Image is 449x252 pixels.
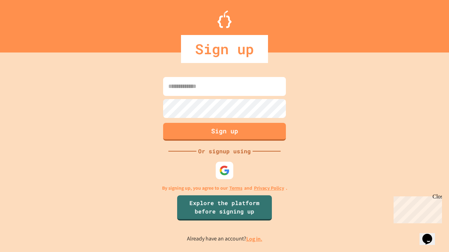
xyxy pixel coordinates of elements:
[246,235,262,243] a: Log in.
[229,184,242,192] a: Terms
[163,123,286,141] button: Sign up
[219,165,230,176] img: google-icon.svg
[196,147,253,155] div: Or signup using
[162,184,287,192] p: By signing up, you agree to our and .
[420,224,442,245] iframe: chat widget
[3,3,48,44] div: Chat with us now!Close
[177,195,272,220] a: Explore the platform before signing up
[181,35,268,63] div: Sign up
[254,184,284,192] a: Privacy Policy
[187,234,262,243] p: Already have an account?
[391,194,442,223] iframe: chat widget
[217,10,232,28] img: Logo.svg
